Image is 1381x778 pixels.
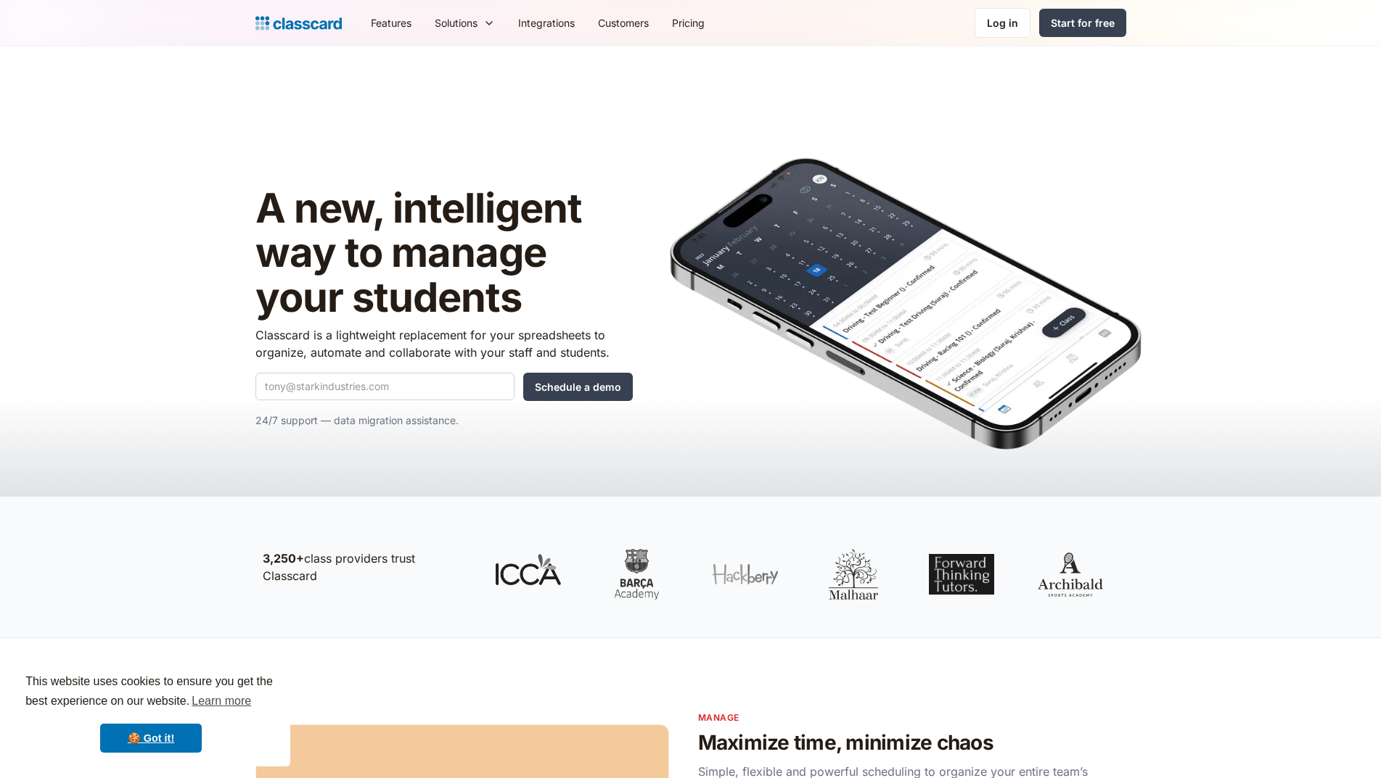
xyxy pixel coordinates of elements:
[1039,9,1126,37] a: Start for free
[586,7,660,39] a: Customers
[263,551,304,566] strong: 3,250+
[359,7,423,39] a: Features
[12,659,290,766] div: cookieconsent
[25,673,276,712] span: This website uses cookies to ensure you get the best experience on our website.
[523,373,633,401] input: Schedule a demo
[975,8,1030,38] a: Log in
[423,7,507,39] div: Solutions
[255,186,633,320] h1: A new, intelligent way to manage your students
[255,326,633,361] p: Classcard is a lightweight replacement for your spreadsheets to organize, automate and collaborat...
[435,15,478,30] div: Solutions
[698,711,1126,724] p: Manage
[507,7,586,39] a: Integrations
[987,15,1018,30] div: Log in
[189,690,253,712] a: learn more about cookies
[263,550,466,584] p: class providers trust Classcard
[255,373,633,401] form: Quick Demo Form
[698,730,1126,756] h2: Maximize time, minimize chaos
[660,7,716,39] a: Pricing
[255,373,515,400] input: tony@starkindustries.com
[255,412,633,429] p: 24/7 support — data migration assistance.
[255,13,342,33] a: Logo
[100,724,202,753] a: dismiss cookie message
[1051,15,1115,30] div: Start for free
